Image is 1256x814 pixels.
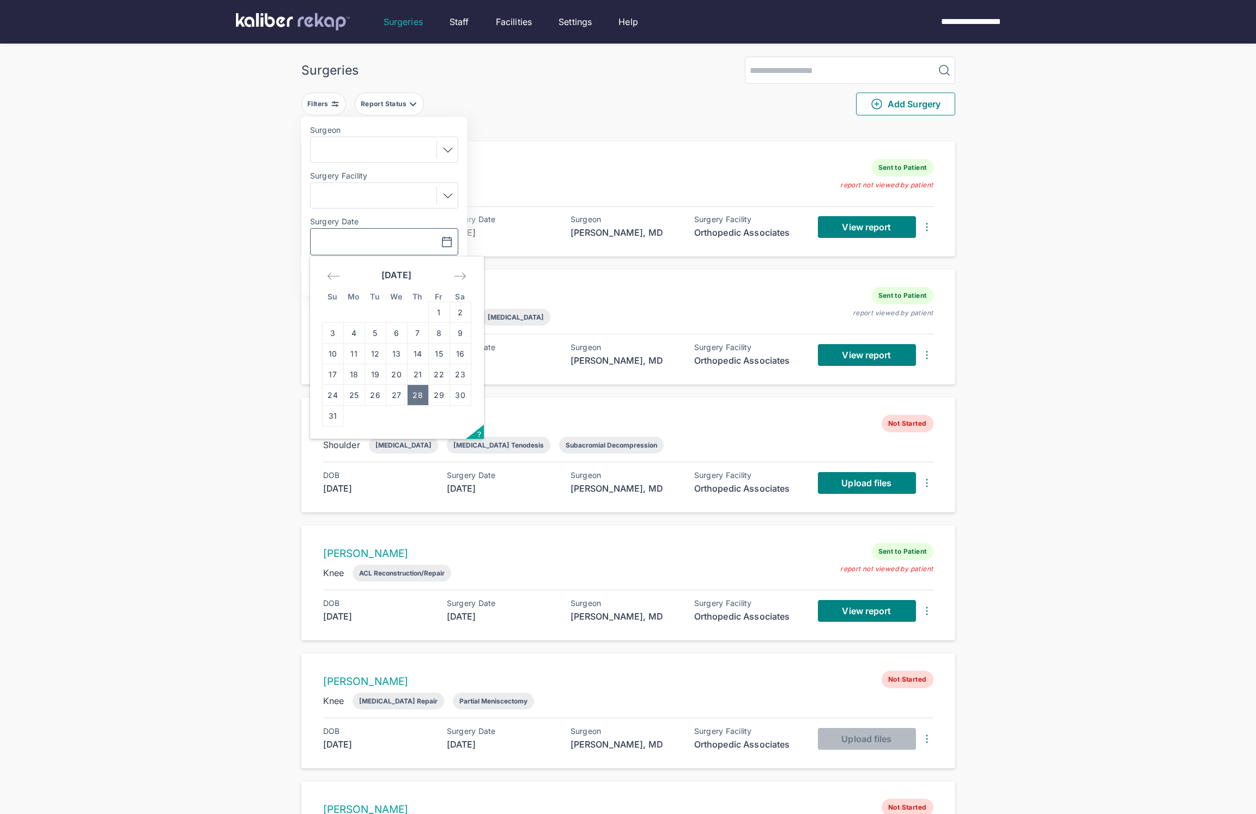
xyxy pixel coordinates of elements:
label: Surgeon [310,126,458,134]
div: report viewed by patient [853,309,933,317]
div: [PERSON_NAME], MD [571,482,679,495]
div: [MEDICAL_DATA] Repair [359,697,438,705]
td: Thursday, August 21, 2025 [407,364,428,385]
td: Friday, August 22, 2025 [428,364,450,385]
td: Sunday, August 17, 2025 [322,364,343,385]
span: ? [477,430,481,439]
span: Sent to Patient [872,287,933,304]
div: Surgery Facility [694,343,803,352]
td: Saturday, August 23, 2025 [450,364,471,385]
div: Surgeries [301,63,359,78]
div: Surgeon [571,727,679,736]
label: Surgery Facility [310,172,458,180]
a: View report [818,600,916,622]
td: Wednesday, August 13, 2025 [386,344,407,364]
div: Settings [559,15,592,28]
small: Su [327,292,338,301]
div: Facilities [496,15,532,28]
span: Upload files [841,478,891,488]
td: Sunday, August 10, 2025 [322,344,343,364]
a: Upload files [818,472,916,494]
img: DotsThreeVertical.31cb0eda.svg [920,221,933,234]
td: Friday, August 15, 2025 [428,344,450,364]
td: Wednesday, August 20, 2025 [386,364,407,385]
div: DOB [323,727,432,736]
td: Tuesday, August 12, 2025 [365,344,386,364]
small: Mo [348,292,360,301]
img: DotsThreeVertical.31cb0eda.svg [920,732,933,745]
div: Surgery Date [447,471,556,480]
div: [DATE] [447,482,556,495]
div: Orthopedic Associates [694,354,803,367]
div: Surgeon [571,471,679,480]
div: Surgery Facility [694,727,803,736]
small: We [390,292,402,301]
td: Sunday, August 31, 2025 [322,406,343,426]
span: View report [842,350,891,360]
td: Thursday, August 14, 2025 [407,344,428,364]
div: [DATE] [323,738,432,751]
div: Move backward to switch to the previous month. [322,266,345,286]
div: [DATE] [447,226,556,239]
span: Not Started [882,671,933,688]
div: Orthopedic Associates [694,226,803,239]
img: filter-caret-down-grey.b3560631.svg [409,100,417,108]
img: DotsThreeVertical.31cb0eda.svg [920,348,933,362]
a: [PERSON_NAME] [323,547,409,560]
div: report not viewed by patient [840,181,933,189]
div: Report Status [361,100,409,108]
img: faders-horizontal-grey.d550dbda.svg [331,100,339,108]
a: Help [618,15,638,28]
div: DOB [323,599,432,608]
small: Th [412,292,423,301]
div: Partial Meniscectomy [459,697,527,705]
small: Tu [370,292,380,301]
td: Thursday, August 7, 2025 [407,323,428,344]
a: View report [818,216,916,238]
img: MagnifyingGlass.1dc66aab.svg [938,64,951,77]
div: Orthopedic Associates [694,738,803,751]
a: View report [818,344,916,366]
button: Add Surgery [856,93,955,115]
div: [DATE] [323,610,432,623]
a: Staff [450,15,469,28]
span: Not Started [882,415,933,432]
td: Monday, August 11, 2025 [343,344,365,364]
div: 529 entries [301,124,955,137]
td: Sunday, August 24, 2025 [322,385,343,406]
td: Tuesday, August 19, 2025 [365,364,386,385]
div: Knee [323,566,344,579]
small: Sa [455,292,465,301]
div: [DATE] [447,354,556,367]
div: Surgery Facility [694,599,803,608]
div: Surgery Facility [694,471,803,480]
div: Surgery Facility [694,215,803,224]
div: [PERSON_NAME], MD [571,226,679,239]
button: Report Status [355,93,424,115]
img: PlusCircleGreen.5fd88d77.svg [870,97,883,111]
td: Saturday, August 30, 2025 [450,385,471,406]
a: Surgeries [384,15,423,28]
span: View report [842,605,891,616]
span: Sent to Patient [872,159,933,176]
span: Add Surgery [870,97,941,111]
div: Surgeon [571,343,679,352]
div: Orthopedic Associates [694,482,803,495]
div: ACL Reconstruction/Repair [359,569,445,577]
div: [MEDICAL_DATA] [375,441,432,449]
td: Thursday, August 28, 2025 [407,385,428,406]
td: Saturday, August 9, 2025 [450,323,471,344]
span: View report [842,222,891,232]
div: Surgery Date [447,343,556,352]
div: [DATE] [447,610,556,623]
a: [PERSON_NAME] [323,675,409,688]
td: Tuesday, August 26, 2025 [365,385,386,406]
div: Subacromial Decompression [566,441,657,449]
div: [PERSON_NAME], MD [571,610,679,623]
div: Surgery Date [447,215,556,224]
div: [PERSON_NAME], MD [571,738,679,751]
td: Friday, August 29, 2025 [428,385,450,406]
label: Surgery Date [310,217,458,226]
